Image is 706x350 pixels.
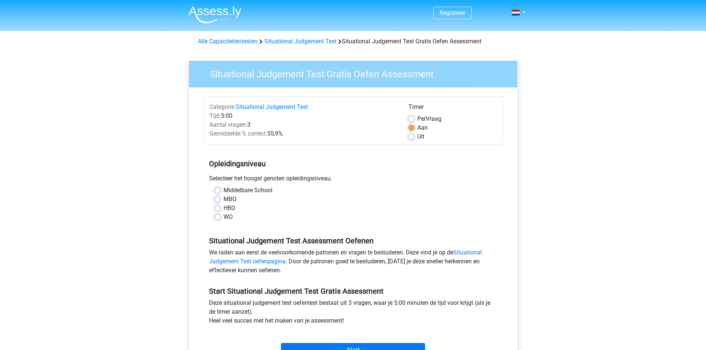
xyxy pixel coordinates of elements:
[204,111,403,120] div: 5:00
[203,248,503,278] div: We raden aan eerst de veelvoorkomende patronen en vragen te bestuderen. Deze vind je op de . Door...
[209,121,247,128] span: Aantal vragen:
[209,156,497,171] h5: Opleidingsniveau
[203,174,503,186] div: Selecteer het hoogst genoten opleidingsniveau.
[417,123,428,132] label: Aan
[408,103,497,114] div: Timer
[264,38,337,45] a: Situational Judgement Test
[223,213,233,221] label: WO
[417,115,426,122] span: Per
[209,112,221,119] span: Tijd:
[417,132,424,141] label: Uit
[198,38,258,45] a: Alle Capaciteitentesten
[201,66,512,80] h3: Situational Judgement Test Gratis Oefen Assessment
[209,236,497,245] h5: Situational Judgement Test Assessment Oefenen
[204,120,403,129] div: 3
[440,9,465,16] a: Registreer
[189,6,241,23] img: Assessly
[204,129,403,138] div: 55,9%
[223,195,236,204] label: MBO
[236,103,308,110] a: Situational Judgement Test
[223,204,235,213] label: HBO
[417,114,441,123] label: Vraag
[223,186,272,195] label: Middelbare School
[209,287,497,296] h5: Start Situational Judgement Test Gratis Assessment
[209,103,236,110] span: Categorie:
[209,130,267,137] span: Gemiddelde % correct:
[195,37,511,46] div: Situational Judgement Test Gratis Oefen Assessment
[203,299,503,328] div: Deze situational judgement test oefentest bestaat uit 3 vragen, waar je 5:00 minuten de tijd voor...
